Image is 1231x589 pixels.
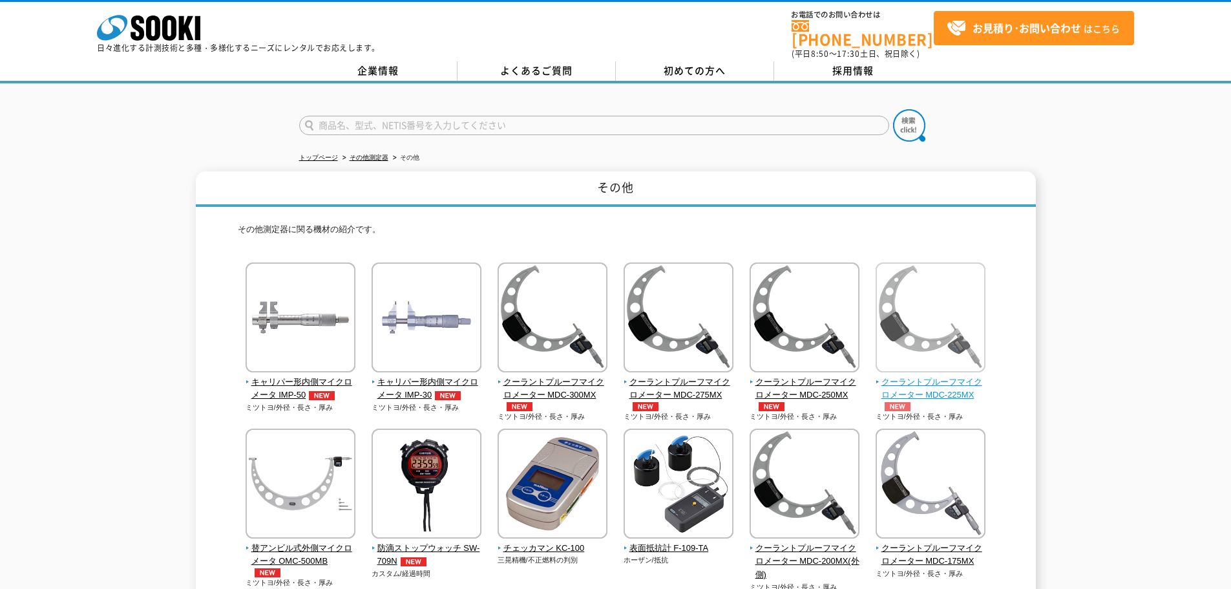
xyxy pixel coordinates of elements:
[624,262,733,376] img: クーラントプルーフマイクロメーター MDC-275MX
[876,411,986,422] p: ミツトヨ/外径・長さ・厚み
[372,429,481,542] img: 防滴ストップウォッチ SW-709N
[750,429,859,542] img: クーラントプルーフマイクロメーター MDC-200MX(外側)
[498,429,607,542] img: チェッカマン KC-100
[372,530,482,568] a: 防滴ストップウォッチ SW-709NNEW
[390,151,419,165] li: その他
[251,568,284,577] img: NEW
[750,530,860,582] a: クーラントプルーフマイクロメーター MDC-200MX(外側)
[881,402,914,411] img: NEW
[629,402,662,411] img: NEW
[397,557,430,566] img: NEW
[624,530,734,555] a: 表面抵抗計 F-109-TA
[299,154,338,161] a: トップページ
[503,402,536,411] img: NEW
[306,391,338,400] img: NEW
[755,402,788,411] img: NEW
[893,109,925,142] img: btn_search.png
[498,542,608,555] span: チェッカマン KC-100
[246,530,356,577] a: 替アンビル式外側マイクロメータ OMC-500MBNEW
[498,376,608,412] span: クーラントプルーフマイクロメーター MDC-300MX
[616,61,774,81] a: 初めての方へ
[750,262,859,376] img: クーラントプルーフマイクロメーター MDC-250MX
[876,376,986,412] span: クーラントプルーフマイクロメーター MDC-225MX
[372,542,482,569] span: 防滴ストップウォッチ SW-709N
[246,577,356,588] p: ミツトヨ/外径・長さ・厚み
[624,363,734,411] a: クーラントプルーフマイクロメーター MDC-275MXNEW
[246,262,355,376] img: キャリパー形内側マイクロメータ IMP-50
[372,262,481,376] img: キャリパー形内側マイクロメータ IMP-30
[876,530,986,568] a: クーラントプルーフマイクロメーター MDC-175MX
[432,391,464,400] img: NEW
[811,48,829,59] span: 8:50
[246,429,355,542] img: 替アンビル式外側マイクロメータ OMC-500MB
[372,376,482,403] span: キャリパー形内側マイクロメータ IMP-30
[498,555,608,566] p: 三晃精機/不正燃料の判別
[750,363,860,411] a: クーラントプルーフマイクロメーター MDC-250MXNEW
[372,402,482,413] p: ミツトヨ/外径・長さ・厚み
[973,20,1081,36] strong: お見積り･お問い合わせ
[934,11,1134,45] a: お見積り･お問い合わせはこちら
[876,262,985,376] img: クーラントプルーフマイクロメーター MDC-225MX
[372,568,482,579] p: カスタム/経過時間
[238,223,994,243] p: その他測定器に関る機材の紹介です。
[624,555,734,566] p: ホーザン/抵抗
[792,48,920,59] span: (平日 ～ 土日、祝日除く)
[196,171,1036,207] h1: その他
[246,363,356,402] a: キャリパー形内側マイクロメータ IMP-50NEW
[750,542,860,582] span: クーラントプルーフマイクロメーター MDC-200MX(外側)
[624,542,734,555] span: 表面抵抗計 F-109-TA
[774,61,932,81] a: 採用情報
[624,376,734,412] span: クーラントプルーフマイクロメーター MDC-275MX
[299,61,458,81] a: 企業情報
[792,11,934,19] span: お電話でのお問い合わせは
[624,411,734,422] p: ミツトヨ/外径・長さ・厚み
[837,48,860,59] span: 17:30
[664,63,726,78] span: 初めての方へ
[498,262,607,376] img: クーラントプルーフマイクロメーター MDC-300MX
[876,568,986,579] p: ミツトヨ/外径・長さ・厚み
[97,44,380,52] p: 日々進化する計測技術と多種・多様化するニーズにレンタルでお応えします。
[498,411,608,422] p: ミツトヨ/外径・長さ・厚み
[498,530,608,555] a: チェッカマン KC-100
[750,411,860,422] p: ミツトヨ/外径・長さ・厚み
[246,376,356,403] span: キャリパー形内側マイクロメータ IMP-50
[350,154,388,161] a: その他測定器
[458,61,616,81] a: よくあるご質問
[876,542,986,569] span: クーラントプルーフマイクロメーター MDC-175MX
[299,116,889,135] input: 商品名、型式、NETIS番号を入力してください
[792,20,934,47] a: [PHONE_NUMBER]
[498,363,608,411] a: クーラントプルーフマイクロメーター MDC-300MXNEW
[246,402,356,413] p: ミツトヨ/外径・長さ・厚み
[876,363,986,411] a: クーラントプルーフマイクロメーター MDC-225MXNEW
[246,542,356,578] span: 替アンビル式外側マイクロメータ OMC-500MB
[947,19,1120,38] span: はこちら
[876,429,985,542] img: クーラントプルーフマイクロメーター MDC-175MX
[624,429,733,542] img: 表面抵抗計 F-109-TA
[372,363,482,402] a: キャリパー形内側マイクロメータ IMP-30NEW
[750,376,860,412] span: クーラントプルーフマイクロメーター MDC-250MX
